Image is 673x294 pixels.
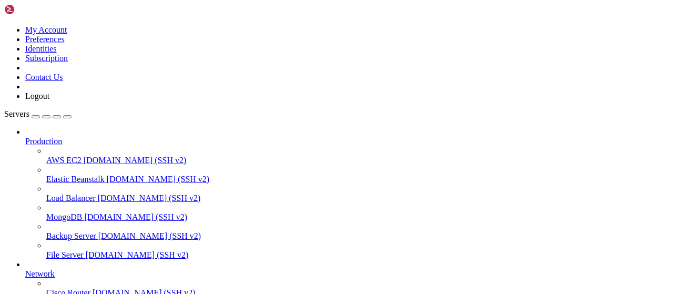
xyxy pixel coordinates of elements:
[46,175,669,184] a: Elastic Beanstalk [DOMAIN_NAME] (SSH v2)
[25,269,55,278] span: Network
[46,231,96,240] span: Backup Server
[46,250,669,260] a: File Server [DOMAIN_NAME] (SSH v2)
[25,73,63,82] a: Contact Us
[25,269,669,279] a: Network
[46,156,81,165] span: AWS EC2
[84,212,187,221] span: [DOMAIN_NAME] (SSH v2)
[86,250,189,259] span: [DOMAIN_NAME] (SSH v2)
[98,194,201,202] span: [DOMAIN_NAME] (SSH v2)
[4,4,65,15] img: Shellngn
[46,203,669,222] li: MongoDB [DOMAIN_NAME] (SSH v2)
[4,109,72,118] a: Servers
[46,212,82,221] span: MongoDB
[46,231,669,241] a: Backup Server [DOMAIN_NAME] (SSH v2)
[46,156,669,165] a: AWS EC2 [DOMAIN_NAME] (SSH v2)
[46,241,669,260] li: File Server [DOMAIN_NAME] (SSH v2)
[46,212,669,222] a: MongoDB [DOMAIN_NAME] (SSH v2)
[25,137,62,146] span: Production
[25,92,49,100] a: Logout
[107,175,210,184] span: [DOMAIN_NAME] (SSH v2)
[4,109,29,118] span: Servers
[84,156,187,165] span: [DOMAIN_NAME] (SSH v2)
[46,175,105,184] span: Elastic Beanstalk
[46,184,669,203] li: Load Balancer [DOMAIN_NAME] (SSH v2)
[46,250,84,259] span: File Server
[98,231,201,240] span: [DOMAIN_NAME] (SSH v2)
[25,127,669,260] li: Production
[46,146,669,165] li: AWS EC2 [DOMAIN_NAME] (SSH v2)
[46,222,669,241] li: Backup Server [DOMAIN_NAME] (SSH v2)
[25,137,669,146] a: Production
[46,165,669,184] li: Elastic Beanstalk [DOMAIN_NAME] (SSH v2)
[25,35,65,44] a: Preferences
[25,54,68,63] a: Subscription
[25,44,57,53] a: Identities
[25,25,67,34] a: My Account
[46,194,669,203] a: Load Balancer [DOMAIN_NAME] (SSH v2)
[46,194,96,202] span: Load Balancer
